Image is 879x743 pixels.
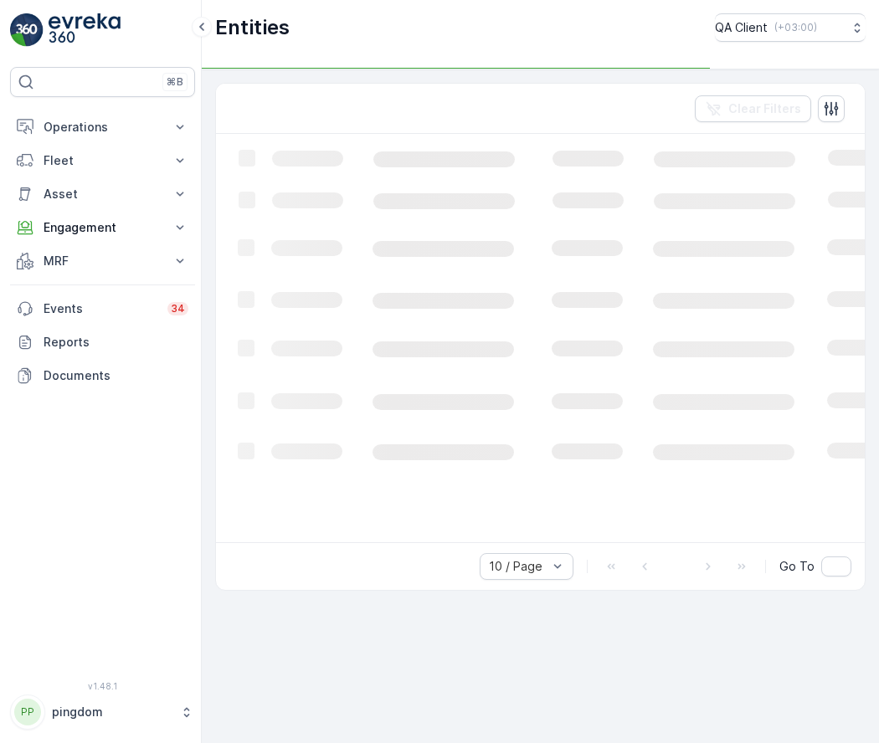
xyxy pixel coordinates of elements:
p: ( +03:00 ) [774,21,817,34]
p: Asset [44,186,162,202]
p: QA Client [715,19,768,36]
button: QA Client(+03:00) [715,13,866,42]
span: Go To [779,558,815,575]
p: Documents [44,367,188,384]
a: Reports [10,325,195,359]
p: MRF [44,253,162,269]
p: Fleet [44,152,162,169]
p: Events [44,300,157,317]
button: MRF [10,244,195,278]
p: pingdom [52,704,172,720]
button: Operations [10,110,195,144]
p: ⌘B [167,75,183,89]
p: 34 [171,302,185,315]
button: PPpingdom [10,694,195,730]
button: Engagement [10,211,195,244]
div: PP [14,699,41,725]
p: Operations [44,119,162,136]
p: Reports [44,334,188,351]
img: logo [10,13,44,47]
p: Clear Filters [728,100,801,117]
p: Engagement [44,219,162,236]
span: v 1.48.1 [10,681,195,691]
button: Asset [10,177,195,211]
p: Entities [215,14,290,41]
button: Clear Filters [695,95,811,122]
a: Events34 [10,292,195,325]
img: logo_light-DOdMpM7g.png [49,13,121,47]
button: Fleet [10,144,195,177]
a: Documents [10,359,195,392]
